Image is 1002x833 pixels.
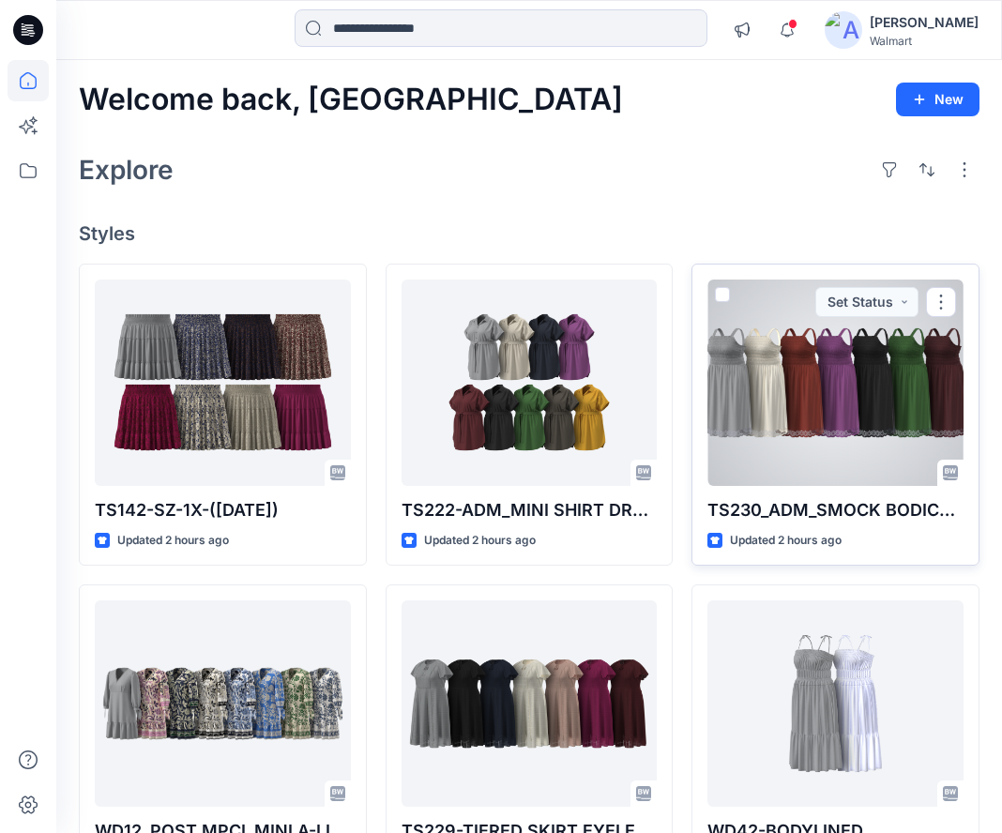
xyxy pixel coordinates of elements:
img: avatar [825,11,862,49]
a: TS230_ADM_SMOCK BODICE MINI DRESS [707,280,964,486]
button: New [896,83,979,116]
h2: Explore [79,155,174,185]
p: Updated 2 hours ago [424,531,536,551]
a: TS229-TIERED SKIRT EYELET DRESS [402,600,658,807]
a: TS142-SZ-1X-(30-07-25) [95,280,351,486]
a: WD12_POST MPCI_MINI A-LINE-BORDER DRESS [95,600,351,807]
p: Updated 2 hours ago [730,531,842,551]
p: TS142-SZ-1X-([DATE]) [95,497,351,523]
a: TS222-ADM_MINI SHIRT DRESS [402,280,658,486]
p: TS222-ADM_MINI SHIRT DRESS [402,497,658,523]
div: Walmart [870,34,979,48]
a: WD42-BODYLINED [707,600,964,807]
h2: Welcome back, [GEOGRAPHIC_DATA] [79,83,623,117]
h4: Styles [79,222,979,245]
p: Updated 2 hours ago [117,531,229,551]
p: TS230_ADM_SMOCK BODICE MINI DRESS [707,497,964,523]
div: [PERSON_NAME] [870,11,979,34]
